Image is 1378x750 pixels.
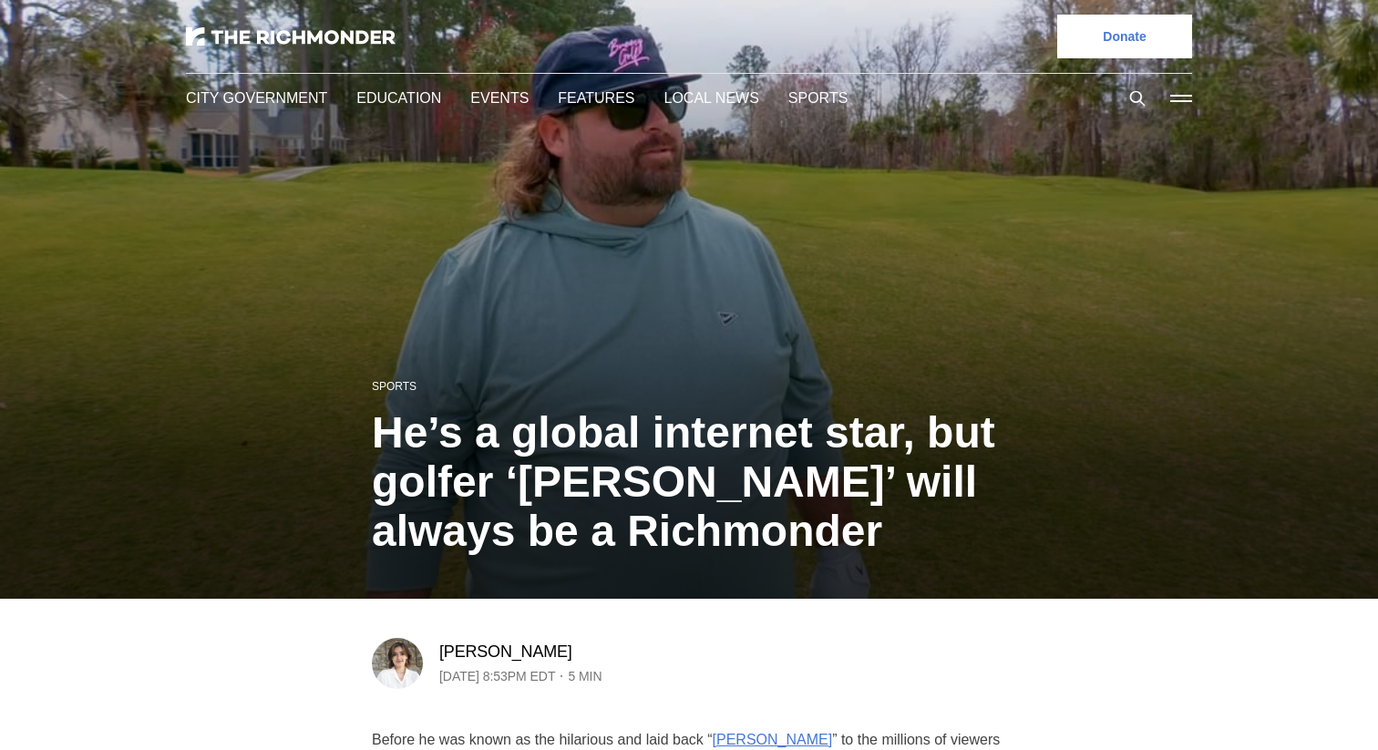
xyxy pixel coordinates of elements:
a: [PERSON_NAME] [713,732,833,747]
img: The Richmonder [186,27,396,46]
a: Features [558,90,634,106]
time: [DATE] 8:53PM EDT [439,665,555,687]
a: Sports [788,90,848,106]
iframe: portal-trigger [1282,661,1378,750]
a: City Government [186,90,327,106]
a: Events [470,90,529,106]
a: Donate [1057,15,1192,58]
img: Eleanor Shaw [372,638,423,689]
span: 5 min [568,665,602,687]
h1: He’s a global internet star, but golfer ‘[PERSON_NAME]’ will always be a Richmonder [372,408,1006,556]
a: Local News [664,90,759,106]
a: Sports [372,380,416,393]
a: Education [356,90,441,106]
button: Search this site [1124,85,1151,112]
a: [PERSON_NAME] [439,641,572,663]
